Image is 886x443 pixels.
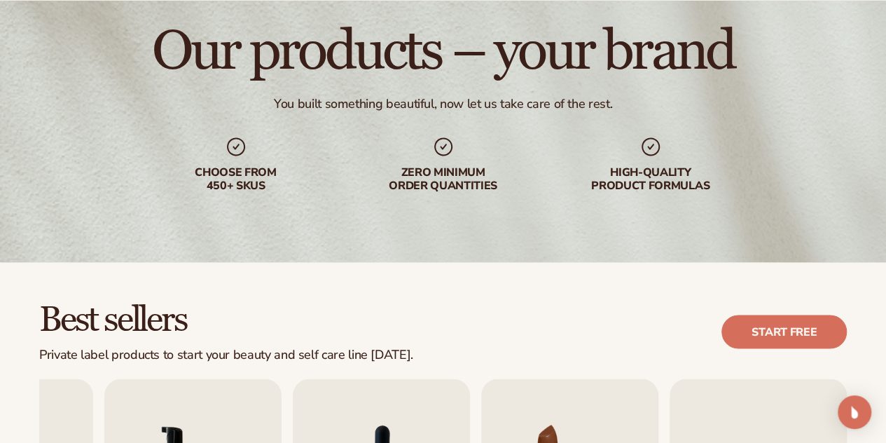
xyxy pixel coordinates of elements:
div: High-quality product formulas [561,166,740,193]
a: Start free [721,315,847,348]
div: Choose from 450+ Skus [146,166,326,193]
div: Open Intercom Messenger [838,395,871,429]
h1: Our products – your brand [152,23,734,79]
div: Private label products to start your beauty and self care line [DATE]. [39,347,413,362]
div: You built something beautiful, now let us take care of the rest. [274,96,612,112]
h2: Best sellers [39,301,413,339]
div: Zero minimum order quantities [354,166,533,193]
